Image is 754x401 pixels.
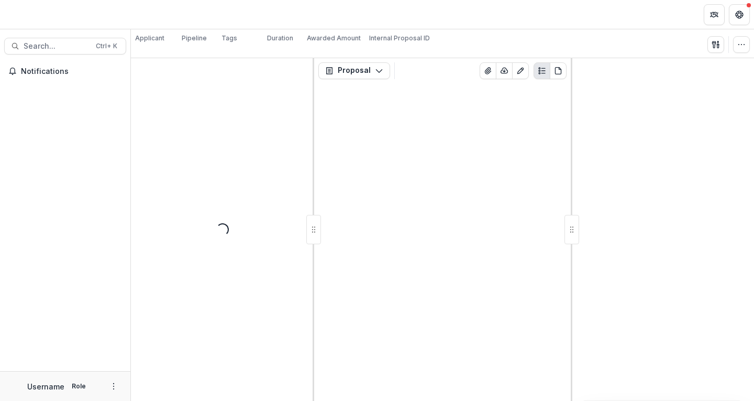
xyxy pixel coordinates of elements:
p: Internal Proposal ID [369,34,430,43]
button: View Attached Files [480,62,496,79]
button: Proposal [318,62,390,79]
button: PDF view [550,62,567,79]
span: Search... [24,42,90,51]
p: Awarded Amount [307,34,361,43]
p: Tags [221,34,237,43]
div: Ctrl + K [94,40,119,52]
button: Plaintext view [534,62,550,79]
p: Pipeline [182,34,207,43]
button: Get Help [729,4,750,25]
p: Applicant [135,34,164,43]
button: More [107,380,120,393]
p: Duration [267,34,293,43]
p: Role [69,382,89,391]
button: Notifications [4,63,126,80]
button: Edit as form [512,62,529,79]
button: Search... [4,38,126,55]
span: Notifications [21,67,122,76]
button: Partners [704,4,725,25]
p: Username [27,381,64,392]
